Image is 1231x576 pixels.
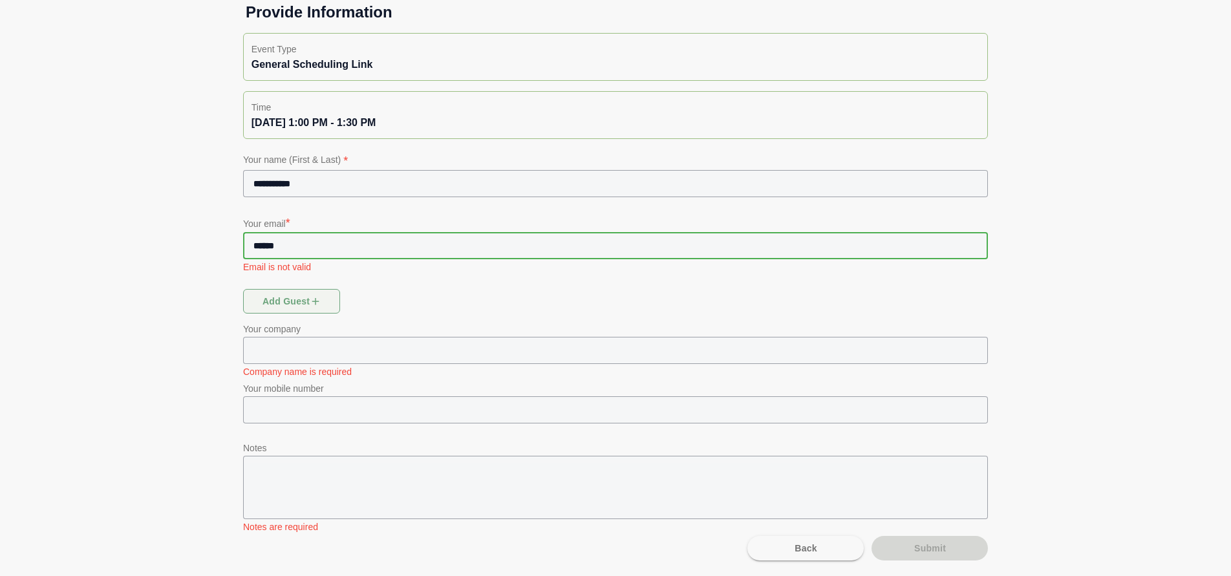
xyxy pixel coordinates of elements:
p: Time [252,100,979,115]
p: Email is not valid [243,261,988,273]
div: General Scheduling Link [252,57,979,72]
p: Your company [243,321,988,337]
p: Your mobile number [243,381,988,396]
button: Back [747,536,864,560]
p: Your name (First & Last) [243,152,988,170]
div: [DATE] 1:00 PM - 1:30 PM [252,115,979,131]
span: Add guest [262,289,322,314]
p: Notes are required [243,520,988,533]
p: Notes [243,440,988,456]
h1: Provide Information [235,2,996,23]
span: Back [794,536,817,560]
button: Add guest [243,289,340,314]
p: Your email [243,214,988,232]
p: Event Type [252,41,979,57]
p: Company name is required [243,365,988,378]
